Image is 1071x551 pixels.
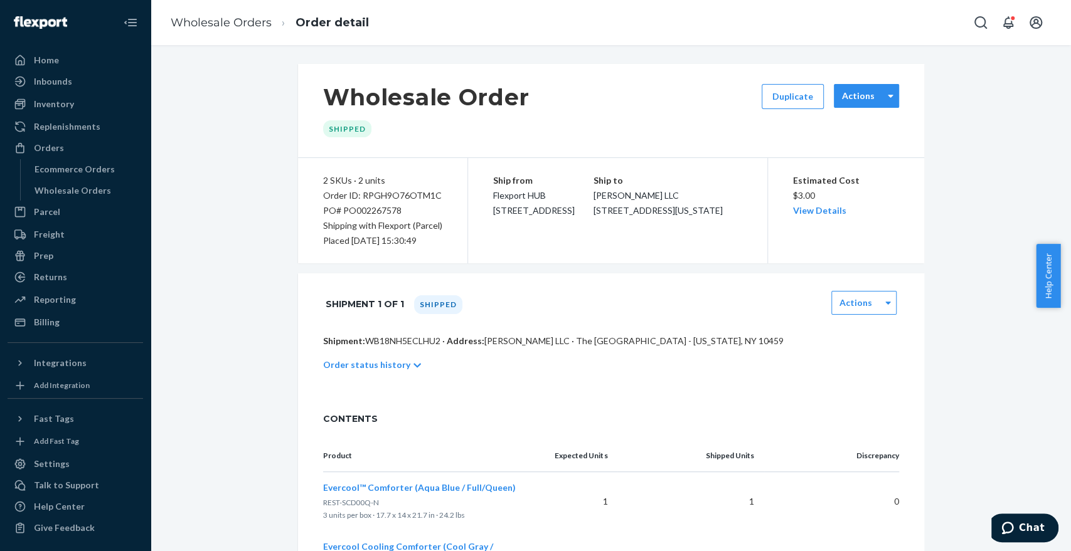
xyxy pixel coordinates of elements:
[414,295,462,314] div: Shipped
[34,458,70,470] div: Settings
[34,54,59,66] div: Home
[996,10,1021,35] button: Open notifications
[555,450,607,461] p: Expected Units
[35,184,111,197] div: Wholesale Orders
[1036,244,1060,308] button: Help Center
[991,513,1058,545] iframe: Opens a widget where you can chat to one of our agents
[28,181,144,201] a: Wholesale Orders
[774,495,898,508] p: 0
[8,454,143,474] a: Settings
[34,500,85,513] div: Help Center
[774,450,898,461] p: Discrepancy
[34,479,99,491] div: Talk to Support
[1023,10,1048,35] button: Open account menu
[323,450,535,461] p: Product
[8,496,143,517] a: Help Center
[8,50,143,70] a: Home
[8,290,143,310] a: Reporting
[493,173,594,188] p: Ship from
[555,495,607,508] p: 1
[8,409,143,429] button: Fast Tags
[594,190,723,216] span: [PERSON_NAME] LLC [STREET_ADDRESS][US_STATE]
[34,249,53,262] div: Prep
[34,120,100,133] div: Replenishments
[323,218,442,233] p: Shipping with Flexport (Parcel)
[323,412,899,425] span: CONTENTS
[968,10,993,35] button: Open Search Box
[14,16,67,29] img: Flexport logo
[34,293,76,306] div: Reporting
[839,296,872,309] label: Actions
[161,4,379,41] ol: breadcrumbs
[493,190,575,216] span: Flexport HUB [STREET_ADDRESS]
[8,71,143,92] a: Inbounds
[34,380,90,391] div: Add Integration
[34,75,72,88] div: Inbounds
[323,203,442,218] div: PO# PO002267578
[296,16,369,29] a: Order detail
[323,335,899,347] p: WB18NH5ECLHU2 · [PERSON_NAME] LLC · The [GEOGRAPHIC_DATA] - [US_STATE], NY 10459
[323,359,410,371] p: Order status history
[28,159,144,179] a: Ecommerce Orders
[8,518,143,538] button: Give Feedback
[842,90,875,102] label: Actions
[323,233,442,248] div: Placed [DATE] 15:30:49
[118,10,143,35] button: Close Navigation
[34,357,87,369] div: Integrations
[8,224,143,244] a: Freight
[8,434,143,449] a: Add Fast Tag
[594,173,742,188] p: Ship to
[8,138,143,158] a: Orders
[323,509,535,522] p: 3 units per box · 17.7 x 14 x 21.7 in · 24.2 lbs
[34,142,64,154] div: Orders
[8,117,143,137] a: Replenishments
[8,378,143,393] a: Add Integration
[34,228,65,241] div: Freight
[8,312,143,332] a: Billing
[34,412,74,425] div: Fast Tags
[323,335,365,346] span: Shipment:
[34,98,74,110] div: Inventory
[8,202,143,222] a: Parcel
[34,522,95,534] div: Give Feedback
[34,436,79,446] div: Add Fast Tag
[323,84,530,110] h1: Wholesale Order
[171,16,272,29] a: Wholesale Orders
[34,316,60,328] div: Billing
[8,246,143,266] a: Prep
[34,271,67,283] div: Returns
[35,163,115,176] div: Ecommerce Orders
[323,498,379,507] span: REST-SCD00Q-N
[323,482,516,493] span: Evercool™ Comforter (Aqua Blue / Full/Queen)
[34,206,60,218] div: Parcel
[447,335,484,346] span: Address:
[323,120,371,137] div: Shipped
[793,173,899,188] p: Estimated Cost
[793,173,899,218] div: $3.00
[793,205,846,216] a: View Details
[762,84,824,109] button: Duplicate
[627,495,754,508] p: 1
[323,173,442,188] div: 2 SKUs · 2 units
[627,450,754,461] p: Shipped Units
[8,353,143,373] button: Integrations
[326,291,404,317] h1: Shipment 1 of 1
[323,481,516,494] button: Evercool™ Comforter (Aqua Blue / Full/Queen)
[8,267,143,287] a: Returns
[8,94,143,114] a: Inventory
[8,475,143,495] button: Talk to Support
[323,188,442,203] div: Order ID: RPGH9O76OTM1C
